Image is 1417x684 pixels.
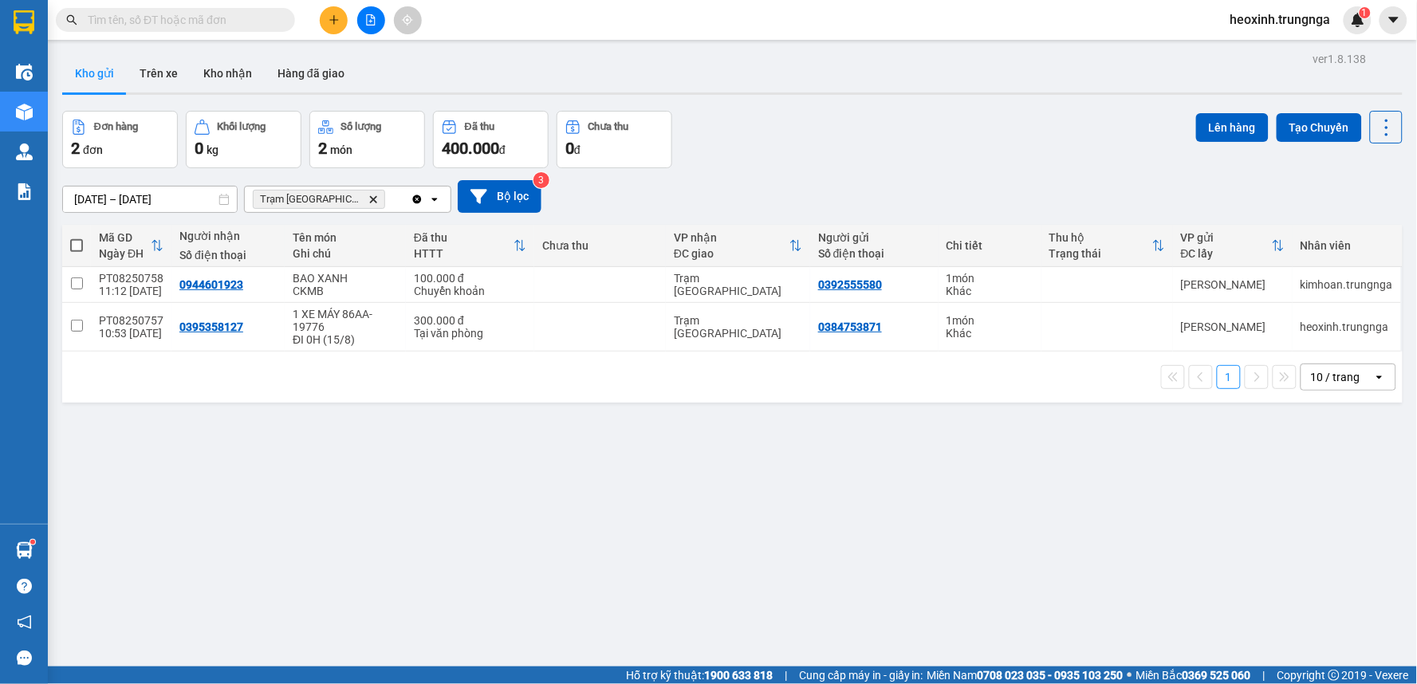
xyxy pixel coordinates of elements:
span: đơn [83,143,103,156]
div: Số điện thoại [179,249,277,261]
th: Toggle SortBy [406,225,534,267]
span: notification [17,615,32,630]
sup: 1 [1360,7,1371,18]
span: 0 [195,139,203,158]
div: Thu hộ [1049,231,1152,244]
div: 300.000 đ [414,314,526,327]
li: VP Trạm [GEOGRAPHIC_DATA] [110,68,212,120]
div: 1 món [947,314,1033,327]
strong: 0708 023 035 - 0935 103 250 [978,669,1124,682]
span: question-circle [17,579,32,594]
div: 0944601923 [179,278,243,291]
div: Số lượng [341,121,382,132]
th: Toggle SortBy [1041,225,1173,267]
div: 1 XE MÁY 86AA-19776 [293,308,398,333]
div: Người gửi [818,231,931,244]
button: Khối lượng0kg [186,111,301,168]
span: kg [207,143,218,156]
img: logo.jpg [8,8,64,64]
div: ĐC giao [674,247,789,260]
img: warehouse-icon [16,542,33,559]
span: Miền Bắc [1136,666,1251,684]
div: Khác [947,285,1033,297]
span: search [66,14,77,26]
span: Cung cấp máy in - giấy in: [799,666,923,684]
div: Trạm [GEOGRAPHIC_DATA] [674,314,802,340]
button: Kho gửi [62,54,127,92]
strong: 1900 633 818 [704,669,773,682]
span: 2 [71,139,80,158]
li: Trung Nga [8,8,231,38]
div: Chi tiết [947,239,1033,252]
button: Trên xe [127,54,191,92]
div: Đã thu [465,121,494,132]
div: heoxinh.trungnga [1301,320,1393,333]
img: icon-new-feature [1351,13,1365,27]
span: món [330,143,352,156]
button: Số lượng2món [309,111,425,168]
div: 11:12 [DATE] [99,285,163,297]
button: Lên hàng [1196,113,1269,142]
span: đ [499,143,506,156]
button: Đã thu400.000đ [433,111,549,168]
div: 10:53 [DATE] [99,327,163,340]
div: Khác [947,327,1033,340]
span: environment [8,88,19,100]
div: 0395358127 [179,320,243,333]
span: Hỗ trợ kỹ thuật: [626,666,773,684]
div: 0384753871 [818,320,882,333]
div: Tại văn phòng [414,327,526,340]
button: Đơn hàng2đơn [62,111,178,168]
div: Khối lượng [218,121,266,132]
div: Trạng thái [1049,247,1152,260]
div: Số điện thoại [818,247,931,260]
button: caret-down [1380,6,1407,34]
div: Chưa thu [542,239,658,252]
button: plus [320,6,348,34]
div: Tên món [293,231,398,244]
button: Bộ lọc [458,180,541,213]
b: T1 [PERSON_NAME], P Phú Thuỷ [8,88,105,136]
span: | [1263,666,1265,684]
span: message [17,651,32,666]
div: Nhân viên [1301,239,1393,252]
input: Selected Trạm Sài Gòn. [388,191,390,207]
div: Chuyển khoản [414,285,526,297]
div: VP gửi [1181,231,1272,244]
div: Chưa thu [588,121,629,132]
div: [PERSON_NAME] [1181,320,1285,333]
div: Trạm [GEOGRAPHIC_DATA] [674,272,802,297]
div: Đã thu [414,231,514,244]
div: 10 / trang [1311,369,1360,385]
div: PT08250757 [99,314,163,327]
span: aim [402,14,413,26]
span: đ [574,143,581,156]
input: Tìm tên, số ĐT hoặc mã đơn [88,11,276,29]
span: 1 [1362,7,1368,18]
div: 1 món [947,272,1033,285]
svg: open [1373,371,1386,383]
button: aim [394,6,422,34]
span: ⚪️ [1128,672,1132,678]
div: 0392555580 [818,278,882,291]
input: Select a date range. [63,187,237,212]
img: warehouse-icon [16,104,33,120]
sup: 1 [30,540,35,544]
span: Trạm Sài Gòn [260,193,362,206]
span: Miền Nam [927,666,1124,684]
button: Hàng đã giao [265,54,357,92]
div: ĐC lấy [1181,247,1272,260]
span: 400.000 [442,139,499,158]
button: Chưa thu0đ [557,111,672,168]
span: 2 [318,139,327,158]
svg: Clear all [411,193,423,206]
div: Đơn hàng [94,121,138,132]
span: 0 [565,139,574,158]
div: BAO XANH [293,272,398,285]
div: ver 1.8.138 [1313,50,1367,68]
div: PT08250758 [99,272,163,285]
span: plus [329,14,340,26]
span: file-add [365,14,376,26]
div: Ngày ĐH [99,247,151,260]
svg: Delete [368,195,378,204]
